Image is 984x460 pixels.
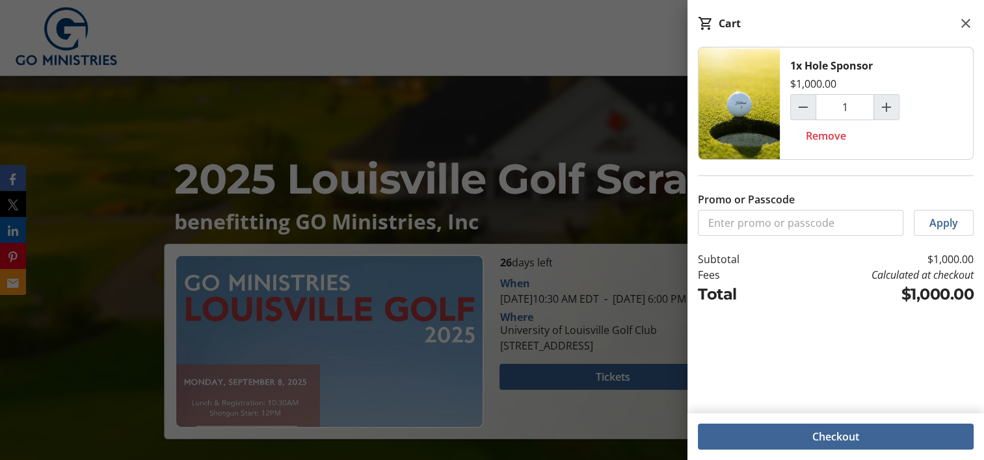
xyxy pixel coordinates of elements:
div: $1,000.00 [790,76,836,92]
td: Subtotal [698,251,778,267]
img: Hole Sponsor [698,47,780,159]
td: $1,000.00 [778,251,974,267]
span: Checkout [812,429,859,444]
button: Increment by one [874,95,899,120]
span: Apply [929,215,958,231]
input: Enter promo or passcode [698,210,903,236]
td: $1,000.00 [778,283,974,306]
td: Fees [698,267,778,283]
div: Cart [719,16,741,31]
td: Total [698,283,778,306]
label: Promo or Passcode [698,192,795,207]
input: Hole Sponsor Quantity [816,94,874,120]
button: Decrement by one [791,95,816,120]
td: Calculated at checkout [778,267,974,283]
span: Remove [806,128,846,144]
button: Remove [790,123,862,149]
button: Checkout [698,424,974,450]
div: 1x Hole Sponsor [790,58,873,73]
button: Apply [914,210,974,236]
